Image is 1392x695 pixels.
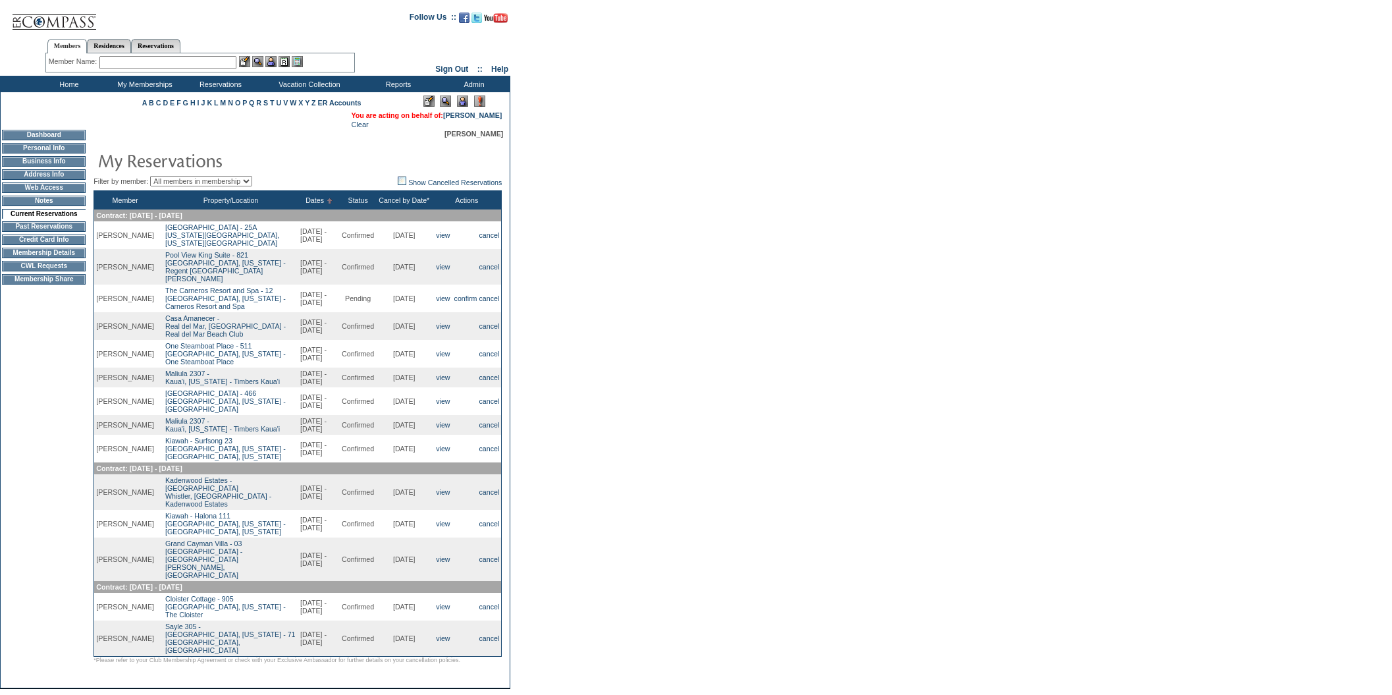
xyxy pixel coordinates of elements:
[165,223,279,247] a: [GEOGRAPHIC_DATA] - 25A[US_STATE][GEOGRAPHIC_DATA], [US_STATE][GEOGRAPHIC_DATA]
[165,476,271,508] a: Kadenwood Estates - [GEOGRAPHIC_DATA]Whistler, [GEOGRAPHIC_DATA] - Kadenwood Estates
[270,99,275,107] a: T
[165,417,280,433] a: Maliula 2307 -Kaua'i, [US_STATE] - Timbers Kaua'i
[436,445,450,453] a: view
[436,231,450,239] a: view
[479,231,500,239] a: cancel
[436,634,450,642] a: view
[181,76,257,92] td: Reservations
[376,387,432,415] td: [DATE]
[149,99,154,107] a: B
[142,99,147,107] a: A
[306,196,324,204] a: Dates
[2,261,86,271] td: CWL Requests
[298,510,340,538] td: [DATE] - [DATE]
[318,99,361,107] a: ER Accounts
[239,56,250,67] img: b_edit.gif
[474,96,485,107] img: Log Concern/Member Elevation
[351,111,502,119] span: You are acting on behalf of:
[432,191,502,210] th: Actions
[436,397,450,405] a: view
[290,99,296,107] a: W
[94,177,148,185] span: Filter by member:
[340,221,376,249] td: Confirmed
[298,249,340,285] td: [DATE] - [DATE]
[2,169,86,180] td: Address Info
[436,294,450,302] a: view
[165,595,286,619] a: Cloister Cottage - 905[GEOGRAPHIC_DATA], [US_STATE] - The Cloister
[49,56,99,67] div: Member Name:
[471,13,482,23] img: Follow us on Twitter
[165,251,286,283] a: Pool View King Suite - 821[GEOGRAPHIC_DATA], [US_STATE] - Regent [GEOGRAPHIC_DATA][PERSON_NAME]
[340,368,376,387] td: Confirmed
[165,512,286,536] a: Kiawah - Halona 111[GEOGRAPHIC_DATA], [US_STATE] - [GEOGRAPHIC_DATA], [US_STATE]
[298,340,340,368] td: [DATE] - [DATE]
[479,488,500,496] a: cancel
[479,421,500,429] a: cancel
[2,235,86,245] td: Credit Card Info
[165,314,286,338] a: Casa Amanecer -Real del Mar, [GEOGRAPHIC_DATA] - Real del Mar Beach Club
[165,540,242,579] a: Grand Cayman Villa - 03[GEOGRAPHIC_DATA] - [GEOGRAPHIC_DATA][PERSON_NAME], [GEOGRAPHIC_DATA]
[165,370,280,385] a: Maliula 2307 -Kaua'i, [US_STATE] - Timbers Kaua'i
[165,389,286,413] a: [GEOGRAPHIC_DATA] - 466[GEOGRAPHIC_DATA], [US_STATE] - [GEOGRAPHIC_DATA]
[351,121,368,128] a: Clear
[305,99,309,107] a: Y
[457,96,468,107] img: Impersonate
[436,350,450,358] a: view
[198,99,200,107] a: I
[479,520,500,528] a: cancel
[376,538,432,581] td: [DATE]
[201,99,205,107] a: J
[94,538,156,581] td: [PERSON_NAME]
[298,474,340,510] td: [DATE] - [DATE]
[479,603,500,611] a: cancel
[479,374,500,381] a: cancel
[340,249,376,285] td: Confirmed
[113,196,138,204] a: Member
[340,538,376,581] td: Confirmed
[94,340,156,368] td: [PERSON_NAME]
[479,263,500,271] a: cancel
[376,510,432,538] td: [DATE]
[94,368,156,387] td: [PERSON_NAME]
[235,99,240,107] a: O
[176,99,181,107] a: F
[190,99,196,107] a: H
[165,287,286,310] a: The Carneros Resort and Spa - 12[GEOGRAPHIC_DATA], [US_STATE] - Carneros Resort and Spa
[340,340,376,368] td: Confirmed
[170,99,174,107] a: E
[94,415,156,435] td: [PERSON_NAME]
[228,99,233,107] a: N
[398,179,502,186] a: Show Cancelled Reservations
[436,603,450,611] a: view
[277,99,282,107] a: U
[376,340,432,368] td: [DATE]
[359,76,435,92] td: Reports
[94,657,460,663] span: *Please refer to your Club Membership Agreement or check with your Exclusive Ambassador for furth...
[479,322,500,330] a: cancel
[94,249,156,285] td: [PERSON_NAME]
[440,96,451,107] img: View Mode
[2,130,86,140] td: Dashboard
[376,415,432,435] td: [DATE]
[292,56,303,67] img: b_calculator.gif
[477,65,483,74] span: ::
[340,312,376,340] td: Confirmed
[96,211,182,219] span: Contract: [DATE] - [DATE]
[471,16,482,24] a: Follow us on Twitter
[298,99,303,107] a: X
[436,374,450,381] a: view
[376,249,432,285] td: [DATE]
[340,593,376,621] td: Confirmed
[298,387,340,415] td: [DATE] - [DATE]
[94,387,156,415] td: [PERSON_NAME]
[479,555,500,563] a: cancel
[479,445,500,453] a: cancel
[436,520,450,528] a: view
[340,285,376,312] td: Pending
[398,177,406,185] img: chk_off.JPG
[265,56,277,67] img: Impersonate
[96,583,182,591] span: Contract: [DATE] - [DATE]
[479,634,500,642] a: cancel
[311,99,316,107] a: Z
[298,285,340,312] td: [DATE] - [DATE]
